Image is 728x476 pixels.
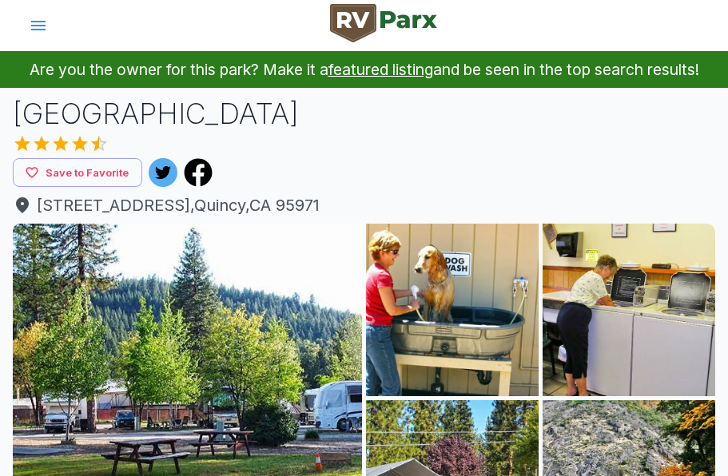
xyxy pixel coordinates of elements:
a: RVParx Logo [330,4,437,47]
img: AAcXr8oyDG-KkjA_vASh9cqf3iORX5lW0J7v4BmSrhlGLzIrSTO8GFZ8Cb5eO2Lhgy0h25NSvTjCdDtmYLFGt0g0seChqYXmP... [366,224,539,396]
img: AAcXr8r5hhC5epk1O9lGheCGekC1CcwWVn8tNjTCryJQQFur5JRw0Mya9wPFgVC1QC_BowUU9DCYPMJ06PoLHw4OXz6k12v_F... [543,224,715,396]
span: [STREET_ADDRESS] , Quincy , CA 95971 [13,193,715,217]
button: Save to Favorite [13,158,142,188]
p: Are you the owner for this park? Make it a and be seen in the top search results! [19,51,709,88]
a: featured listing [328,60,433,79]
a: [STREET_ADDRESS],Quincy,CA 95971 [13,193,715,217]
h1: [GEOGRAPHIC_DATA] [13,94,715,134]
img: RVParx Logo [330,4,437,42]
button: account of current user [19,6,58,45]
